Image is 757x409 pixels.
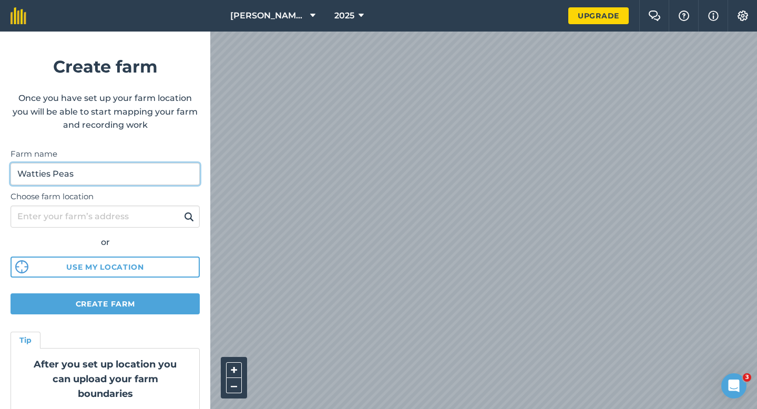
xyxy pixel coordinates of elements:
[648,11,661,21] img: Two speech bubbles overlapping with the left bubble in the forefront
[184,210,194,223] img: svg+xml;base64,PHN2ZyB4bWxucz0iaHR0cDovL3d3dy53My5vcmcvMjAwMC9zdmciIHdpZHRoPSIxOSIgaGVpZ2h0PSIyNC...
[11,53,200,80] h1: Create farm
[11,7,26,24] img: fieldmargin Logo
[11,190,200,203] label: Choose farm location
[678,11,690,21] img: A question mark icon
[11,91,200,132] p: Once you have set up your farm location you will be able to start mapping your farm and recording...
[11,293,200,314] button: Create farm
[11,206,200,228] input: Enter your farm’s address
[11,236,200,249] div: or
[226,378,242,393] button: –
[708,9,719,22] img: svg+xml;base64,PHN2ZyB4bWxucz0iaHR0cDovL3d3dy53My5vcmcvMjAwMC9zdmciIHdpZHRoPSIxNyIgaGVpZ2h0PSIxNy...
[19,334,32,346] h4: Tip
[34,359,177,400] strong: After you set up location you can upload your farm boundaries
[15,260,28,273] img: svg%3e
[11,148,200,160] label: Farm name
[226,362,242,378] button: +
[11,257,200,278] button: Use my location
[743,373,751,382] span: 3
[11,163,200,185] input: Farm name
[334,9,354,22] span: 2025
[721,373,746,398] iframe: Intercom live chat
[230,9,306,22] span: [PERSON_NAME] & Sons
[568,7,629,24] a: Upgrade
[736,11,749,21] img: A cog icon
